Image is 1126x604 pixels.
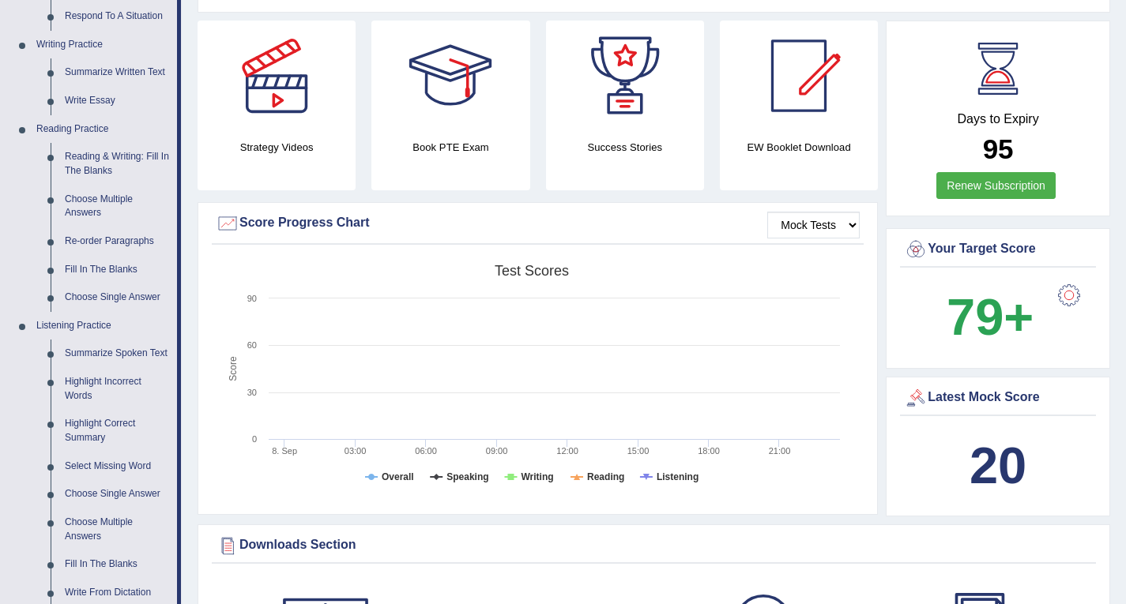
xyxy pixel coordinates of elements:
[58,550,177,579] a: Fill In The Blanks
[769,446,791,456] text: 21:00
[495,263,569,279] tspan: Test scores
[198,139,356,156] h4: Strategy Videos
[58,283,177,312] a: Choose Single Answer
[58,508,177,550] a: Choose Multiple Answers
[216,212,860,235] div: Score Progress Chart
[486,446,508,456] text: 09:00
[58,227,177,256] a: Re-order Paragraphs
[936,172,1056,199] a: Renew Subscription
[521,471,553,482] tspan: Writing
[904,386,1092,410] div: Latest Mock Score
[58,186,177,227] a: Choose Multiple Answers
[58,480,177,508] a: Choose Single Answer
[904,112,1092,126] h4: Days to Expiry
[446,471,488,482] tspan: Speaking
[698,446,720,456] text: 18:00
[247,340,257,350] text: 60
[58,143,177,185] a: Reading & Writing: Fill In The Blanks
[904,238,1092,261] div: Your Target Score
[247,294,257,303] text: 90
[58,87,177,115] a: Write Essay
[58,2,177,31] a: Respond To A Situation
[228,356,239,381] tspan: Score
[58,452,177,481] a: Select Missing Word
[345,446,367,456] text: 03:00
[371,139,529,156] h4: Book PTE Exam
[216,534,1092,557] div: Downloads Section
[247,388,257,397] text: 30
[58,256,177,284] a: Fill In The Blanks
[252,434,257,444] text: 0
[627,446,650,456] text: 15:00
[58,340,177,368] a: Summarize Spoken Text
[415,446,437,456] text: 06:00
[983,133,1014,164] b: 95
[272,446,297,456] tspan: 8. Sep
[29,115,177,144] a: Reading Practice
[58,410,177,452] a: Highlight Correct Summary
[29,312,177,340] a: Listening Practice
[587,471,624,482] tspan: Reading
[58,58,177,87] a: Summarize Written Text
[720,139,878,156] h4: EW Booklet Download
[556,446,578,456] text: 12:00
[970,437,1026,494] b: 20
[382,471,414,482] tspan: Overall
[29,31,177,59] a: Writing Practice
[657,471,699,482] tspan: Listening
[947,288,1034,346] b: 79+
[58,368,177,410] a: Highlight Incorrect Words
[546,139,704,156] h4: Success Stories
